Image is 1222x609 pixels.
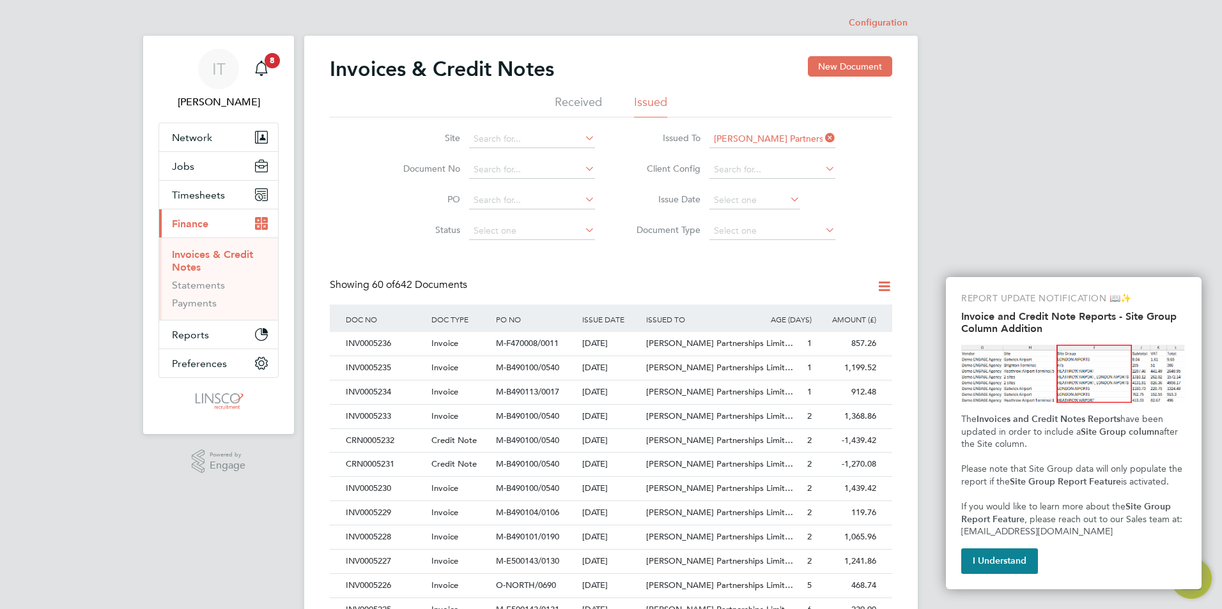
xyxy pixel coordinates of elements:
span: have been updated in order to include a [961,414,1166,437]
p: REPORT UPDATE NOTIFICATION 📖✨ [961,292,1186,305]
div: Invoice and Credit Note Reports - Site Group Column Addition [946,277,1202,589]
button: I Understand [961,548,1038,574]
h2: Invoice and Credit Note Reports - Site Group Column Addition [961,310,1186,335]
span: is activated. [1121,476,1169,487]
strong: Site Group column [1081,426,1159,437]
span: The [961,414,977,425]
strong: Site Group Report Feature [961,501,1173,525]
strong: Invoices and Credit Notes Reports [977,414,1120,425]
img: Site Group Column in Invoices Report [961,345,1186,403]
span: Please note that Site Group data will only populate the report if the [961,463,1185,487]
strong: Site Group Report Feature [1010,476,1121,487]
span: , please reach out to our Sales team at: [EMAIL_ADDRESS][DOMAIN_NAME] [961,514,1185,538]
span: If you would like to learn more about the [961,501,1125,512]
